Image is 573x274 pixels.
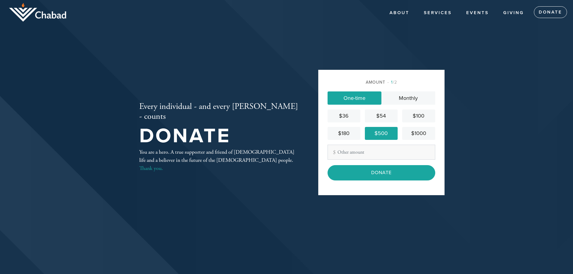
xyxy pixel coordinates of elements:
[139,102,299,122] h2: Every individual - and every [PERSON_NAME] - counts
[462,7,493,19] a: Events
[328,145,435,160] input: Other amount
[387,80,397,85] span: /2
[328,91,381,105] a: One-time
[381,91,435,105] a: Monthly
[385,7,414,19] a: About
[330,112,358,120] div: $36
[139,126,299,146] h1: Donate
[328,109,360,122] a: $36
[402,109,435,122] a: $100
[391,80,393,85] span: 1
[405,112,433,120] div: $100
[534,6,567,18] a: Donate
[139,148,299,172] div: You are a hero. A true supporter and friend of [DEMOGRAPHIC_DATA] life and a believer in the futu...
[9,3,66,22] img: logo_half.png
[367,112,395,120] div: $54
[405,129,433,137] div: $1000
[367,129,395,137] div: $500
[365,127,398,140] a: $500
[328,165,435,180] input: Donate
[365,109,398,122] a: $54
[328,127,360,140] a: $180
[402,127,435,140] a: $1000
[419,7,456,19] a: Services
[330,129,358,137] div: $180
[328,79,435,85] div: Amount
[499,7,528,19] a: Giving
[139,165,163,172] a: Thank you.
